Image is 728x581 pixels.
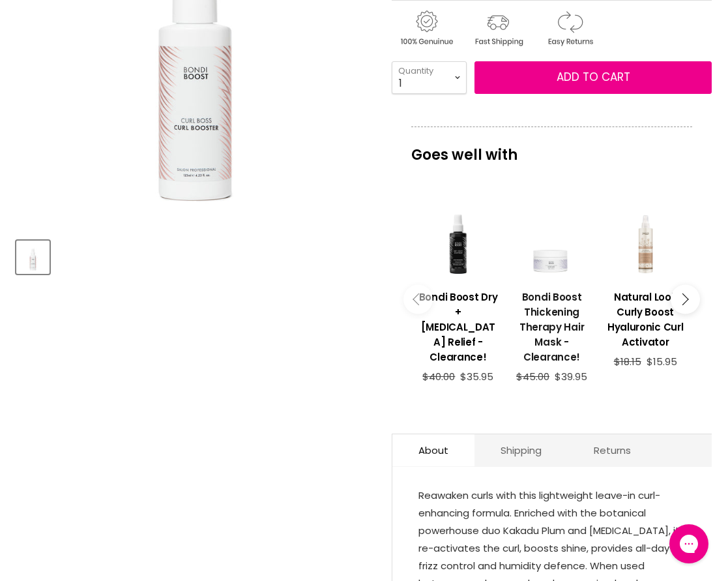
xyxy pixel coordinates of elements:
a: About [392,434,474,466]
span: $35.95 [460,370,493,383]
img: Bondi Boost Curl Boss Curl Booster - Clearance! [18,242,48,273]
iframe: Gorgias live chat messenger [663,520,715,568]
a: Shipping [474,434,568,466]
a: View product:Bondi Boost Thickening Therapy Hair Mask - Clearance! [512,280,592,371]
span: Add to cart [557,69,630,85]
h3: Bondi Boost Dry + [MEDICAL_DATA] Relief - Clearance! [418,290,499,365]
img: genuine.gif [392,8,461,48]
img: shipping.gif [463,8,532,48]
h3: Natural Look Curly Boost Hyaluronic Curl Activator [605,290,686,350]
div: Product thumbnails [14,237,377,274]
a: Returns [568,434,657,466]
span: $45.00 [516,370,549,383]
a: View product:Natural Look Curly Boost Hyaluronic Curl Activator [605,280,686,356]
span: $18.15 [614,355,641,368]
button: Add to cart [474,61,712,94]
span: $15.95 [647,355,677,368]
span: $40.00 [422,370,455,383]
img: returns.gif [535,8,604,48]
p: Goes well with [411,127,692,170]
select: Quantity [392,61,467,94]
span: $39.95 [555,370,587,383]
button: Bondi Boost Curl Boss Curl Booster - Clearance! [16,241,50,274]
a: View product:Bondi Boost Dry + Itchy Scalp Relief - Clearance! [418,280,499,371]
h3: Bondi Boost Thickening Therapy Hair Mask - Clearance! [512,290,592,365]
